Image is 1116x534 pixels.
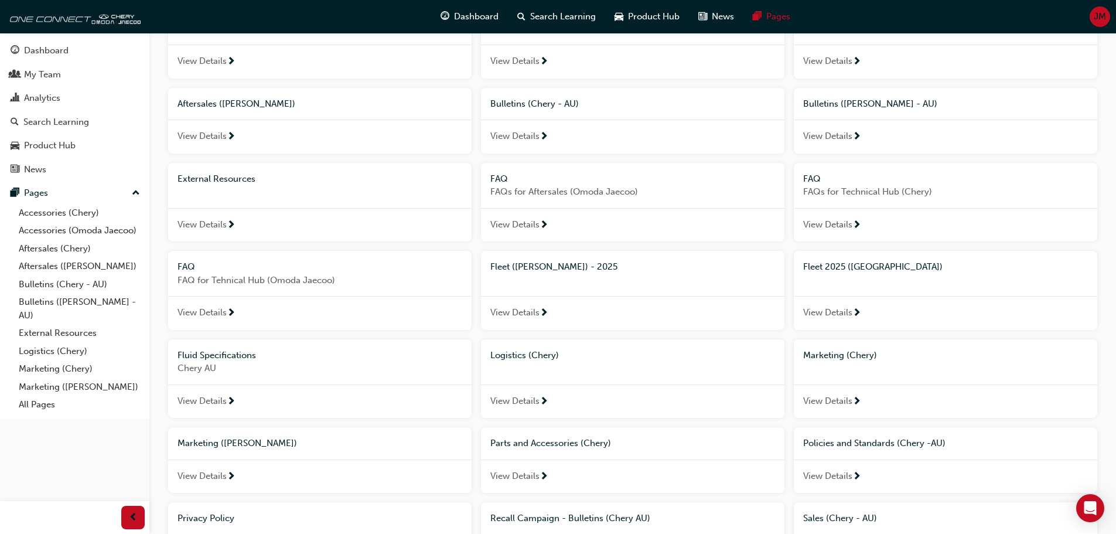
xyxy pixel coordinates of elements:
div: Dashboard [24,44,69,57]
span: FAQ [803,174,821,184]
span: Search Learning [530,10,596,23]
a: Accessories (Omoda Jaecoo) [14,222,145,240]
a: Bulletins (Chery - AU) [14,275,145,294]
a: Bulletins ([PERSON_NAME] - AU) [14,293,145,324]
span: next-icon [227,220,236,231]
button: DashboardMy TeamAnalyticsSearch LearningProduct HubNews [5,38,145,182]
span: Parts and Accessories (Chery) [490,438,611,448]
span: next-icon [852,472,861,482]
span: Aftersales (Chery) [803,23,875,34]
span: Fluid Specifications [178,350,256,360]
span: Sales (Chery - AU) [803,513,877,523]
a: Aftersales (Chery) [14,240,145,258]
span: FAQ [178,261,195,272]
span: next-icon [540,397,548,407]
img: oneconnect [6,5,141,28]
span: Chery AU [178,362,462,375]
span: JM [1094,10,1106,23]
span: View Details [803,394,852,408]
span: FAQ for Tehnical Hub (Omoda Jaecoo) [178,274,462,287]
div: Product Hub [24,139,76,152]
span: next-icon [852,57,861,67]
span: Bulletins (Chery - AU) [490,98,579,109]
span: External Resources [178,174,255,184]
span: Marketing ([PERSON_NAME]) [178,438,297,448]
span: Fleet 2025 ([GEOGRAPHIC_DATA]) [803,261,943,272]
a: My Team [5,64,145,86]
span: View Details [178,394,227,408]
a: External ResourcesView Details [168,163,472,242]
a: Search Learning [5,111,145,133]
span: View Details [178,470,227,483]
a: FAQFAQs for Aftersales (Omoda Jaecoo)View Details [481,163,784,242]
span: View Details [803,130,852,143]
span: next-icon [227,472,236,482]
a: All Pages [14,396,145,414]
span: next-icon [852,308,861,319]
a: Aftersales ([PERSON_NAME])View Details [168,88,472,154]
button: JM [1090,6,1110,27]
div: Search Learning [23,115,89,129]
span: search-icon [11,117,19,128]
a: News [5,159,145,181]
span: next-icon [540,472,548,482]
span: next-icon [227,397,236,407]
a: guage-iconDashboard [431,5,508,29]
span: guage-icon [11,46,19,56]
span: pages-icon [11,188,19,199]
span: Privacy Policy [178,513,234,523]
span: View Details [490,55,540,68]
span: View Details [803,55,852,68]
span: car-icon [615,9,623,24]
span: Aftersales ([PERSON_NAME]) [178,98,295,109]
a: Fleet ([PERSON_NAME]) - 2025View Details [481,251,784,330]
span: FAQ [490,174,508,184]
a: Bulletins (Chery - AU)View Details [481,88,784,154]
span: next-icon [540,308,548,319]
span: search-icon [517,9,525,24]
span: View Details [490,130,540,143]
span: Logistics (Chery) [490,350,559,360]
span: FAQs for Technical Hub (Chery) [803,185,1088,199]
a: Aftersales (Chery)View Details [794,13,1097,79]
a: Parts and Accessories (Chery)View Details [481,427,784,493]
span: Accessories (Chery) [178,23,258,34]
span: people-icon [11,70,19,80]
a: Marketing (Chery) [14,360,145,378]
span: View Details [490,394,540,408]
span: up-icon [132,186,140,201]
a: Accessories (Chery)View Details [168,13,472,79]
a: Marketing ([PERSON_NAME]) [14,378,145,396]
span: Product Hub [628,10,680,23]
a: Product Hub [5,135,145,157]
a: External Resources [14,324,145,342]
button: Pages [5,182,145,204]
a: search-iconSearch Learning [508,5,605,29]
a: Aftersales ([PERSON_NAME]) [14,257,145,275]
a: pages-iconPages [743,5,800,29]
a: Policies and Standards (Chery -AU)View Details [794,427,1097,493]
span: Dashboard [454,10,499,23]
span: next-icon [227,57,236,67]
span: Pages [766,10,790,23]
a: Accessories (Omoda Jaecoo)View Details [481,13,784,79]
a: Logistics (Chery)View Details [481,339,784,419]
span: FAQs for Aftersales (Omoda Jaecoo) [490,185,775,199]
span: Policies and Standards (Chery -AU) [803,438,946,448]
span: next-icon [852,132,861,142]
span: pages-icon [753,9,762,24]
span: News [712,10,734,23]
span: View Details [803,218,852,232]
a: FAQFAQ for Tehnical Hub (Omoda Jaecoo)View Details [168,251,472,330]
span: guage-icon [441,9,449,24]
a: Marketing ([PERSON_NAME])View Details [168,427,472,493]
span: next-icon [540,57,548,67]
a: car-iconProduct Hub [605,5,689,29]
a: Accessories (Chery) [14,204,145,222]
span: next-icon [852,397,861,407]
span: car-icon [11,141,19,151]
span: news-icon [698,9,707,24]
span: Fleet ([PERSON_NAME]) - 2025 [490,261,617,272]
div: Open Intercom Messenger [1076,494,1104,522]
div: News [24,163,46,176]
